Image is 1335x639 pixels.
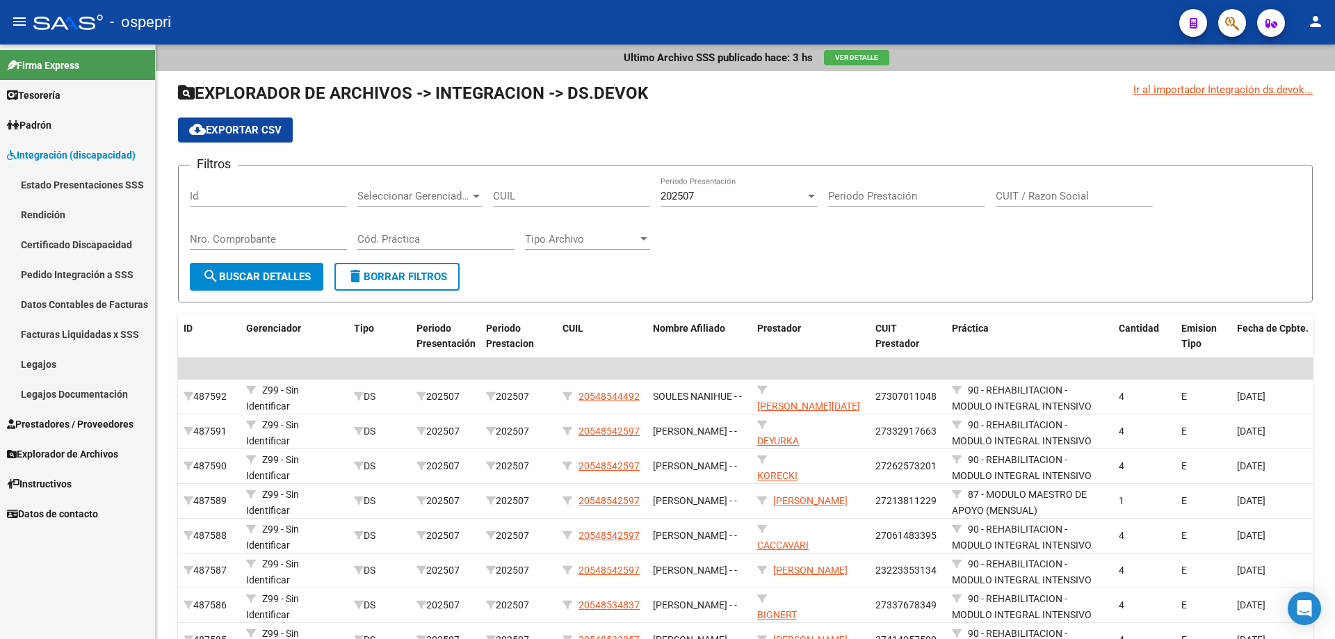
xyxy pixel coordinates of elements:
[486,528,551,544] div: 202507
[486,563,551,579] div: 202507
[757,323,801,334] span: Prestador
[773,495,848,506] span: [PERSON_NAME]
[246,454,299,481] span: Z99 - Sin Identificar
[773,565,848,576] span: [PERSON_NAME]
[1119,426,1124,437] span: 4
[835,54,878,61] span: Ver Detalle
[178,83,648,103] span: EXPLORADOR DE ARCHIVOS -> INTEGRACION -> DS.DEVOK
[246,323,301,334] span: Gerenciador
[178,118,293,143] button: Exportar CSV
[653,495,737,506] span: [PERSON_NAME] - -
[875,565,937,576] span: 23223353134
[416,528,475,544] div: 202507
[1181,565,1187,576] span: E
[184,389,235,405] div: 487592
[202,268,219,284] mat-icon: search
[1288,592,1321,625] div: Open Intercom Messenger
[952,593,1092,636] span: 90 - REHABILITACION - MODULO INTEGRAL INTENSIVO (SEMANAL)
[875,426,937,437] span: 27332917663
[752,314,870,359] datatable-header-cell: Prestador
[1119,460,1124,471] span: 4
[7,58,79,73] span: Firma Express
[1237,495,1265,506] span: [DATE]
[354,597,405,613] div: DS
[757,609,832,636] span: BIGNERT [PERSON_NAME]
[416,423,475,439] div: 202507
[7,446,118,462] span: Explorador de Archivos
[1181,495,1187,506] span: E
[246,385,299,412] span: Z99 - Sin Identificar
[7,118,51,133] span: Padrón
[184,458,235,474] div: 487590
[189,124,282,136] span: Exportar CSV
[578,460,640,471] span: 20548542597
[653,599,737,610] span: [PERSON_NAME] - -
[1231,314,1329,359] datatable-header-cell: Fecha de Cpbte.
[952,454,1092,497] span: 90 - REHABILITACION - MODULO INTEGRAL INTENSIVO (SEMANAL)
[184,423,235,439] div: 487591
[354,423,405,439] div: DS
[7,506,98,521] span: Datos de contacto
[1181,391,1187,402] span: E
[246,558,299,585] span: Z99 - Sin Identificar
[1237,426,1265,437] span: [DATE]
[870,314,946,359] datatable-header-cell: CUIT Prestador
[486,458,551,474] div: 202507
[1237,391,1265,402] span: [DATE]
[1237,599,1265,610] span: [DATE]
[354,389,405,405] div: DS
[416,458,475,474] div: 202507
[952,558,1092,601] span: 90 - REHABILITACION - MODULO INTEGRAL INTENSIVO (SEMANAL)
[190,263,323,291] button: Buscar Detalles
[246,524,299,551] span: Z99 - Sin Identificar
[557,314,647,359] datatable-header-cell: CUIL
[1237,323,1309,334] span: Fecha de Cpbte.
[334,263,460,291] button: Borrar Filtros
[348,314,411,359] datatable-header-cell: Tipo
[357,190,470,202] span: Seleccionar Gerenciador
[647,314,752,359] datatable-header-cell: Nombre Afiliado
[190,154,238,174] h3: Filtros
[578,426,640,437] span: 20548542597
[354,458,405,474] div: DS
[416,563,475,579] div: 202507
[7,476,72,492] span: Instructivos
[246,593,299,620] span: Z99 - Sin Identificar
[184,597,235,613] div: 487586
[1181,323,1217,350] span: Emision Tipo
[184,528,235,544] div: 487588
[184,563,235,579] div: 487587
[486,323,534,350] span: Periodo Prestacion
[411,314,480,359] datatable-header-cell: Periodo Presentación
[110,7,171,38] span: - ospepri
[184,493,235,509] div: 487589
[1119,530,1124,541] span: 4
[354,563,405,579] div: DS
[246,419,299,446] span: Z99 - Sin Identificar
[1181,599,1187,610] span: E
[1181,530,1187,541] span: E
[486,389,551,405] div: 202507
[7,147,136,163] span: Integración (discapacidad)
[952,419,1092,462] span: 90 - REHABILITACION - MODULO INTEGRAL INTENSIVO (SEMANAL)
[1237,530,1265,541] span: [DATE]
[184,323,193,334] span: ID
[661,190,694,202] span: 202507
[189,121,206,138] mat-icon: cloud_download
[486,423,551,439] div: 202507
[875,530,937,541] span: 27061483395
[1119,599,1124,610] span: 4
[178,314,241,359] datatable-header-cell: ID
[578,495,640,506] span: 20548542597
[202,270,311,283] span: Buscar Detalles
[578,530,640,541] span: 20548542597
[875,599,937,610] span: 27337678349
[624,50,813,65] p: Ultimo Archivo SSS publicado hace: 3 hs
[525,233,638,245] span: Tipo Archivo
[875,495,937,506] span: 27213811229
[1119,323,1159,334] span: Cantidad
[952,385,1092,428] span: 90 - REHABILITACION - MODULO INTEGRAL INTENSIVO (SEMANAL)
[1176,314,1231,359] datatable-header-cell: Emision Tipo
[1181,426,1187,437] span: E
[578,565,640,576] span: 20548542597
